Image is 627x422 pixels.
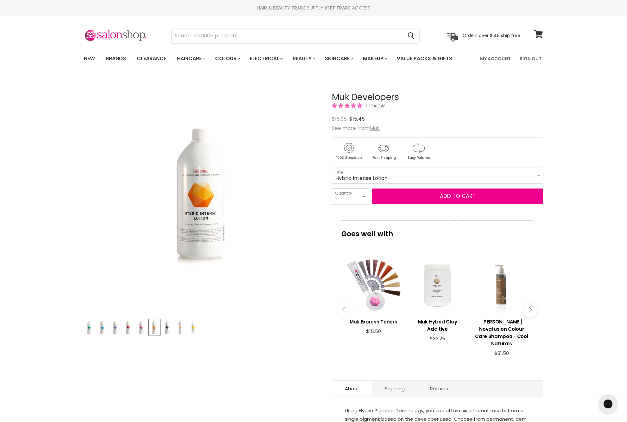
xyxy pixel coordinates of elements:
[151,119,253,271] img: Muk Developers
[408,313,466,336] a: View product:Muk Hybrid Clay Additive
[366,328,381,335] span: $15.50
[494,350,509,356] span: $31.50
[332,125,380,132] span: See more from
[332,189,368,204] select: Quantity
[332,381,372,396] a: About
[110,319,121,336] button: Muk Developers
[76,5,551,11] div: HAIR & BEAUTY TRADE SUPPLY |
[175,320,185,335] img: Muk Developers
[364,102,385,109] span: 1 review
[132,52,171,65] a: Clearance
[367,142,400,161] img: shipping.gif
[473,313,530,350] a: View product:De Lorenzo Novafusion Colour Care Shampoo - Cool Naturals
[332,115,347,123] span: $15.95
[172,29,402,43] input: Search
[162,319,173,336] button: Muk Developers
[149,319,160,336] button: Muk Developers
[188,320,198,335] img: Muk Developers
[101,52,131,65] a: Brands
[111,320,120,335] img: Muk Developers
[392,52,457,65] a: Value Packs & Gifts
[341,220,534,241] p: Goes well with
[332,142,365,161] img: genuine.gif
[473,318,530,347] h3: [PERSON_NAME] Novafusion Colour Care Shampoo - Cool Naturals
[98,320,107,335] img: Muk Developers
[76,49,551,68] nav: Main
[370,125,380,132] a: Muk
[402,29,419,43] button: Search
[288,52,319,65] a: Beauty
[430,335,445,342] span: $33.25
[516,52,545,65] a: Sign Out
[149,320,159,335] img: Muk Developers
[345,318,402,325] h3: Muk Express Toners
[79,49,467,68] ul: Main menu
[171,28,420,43] form: Product
[349,115,365,123] span: $15.45
[85,320,94,335] img: Muk Developers
[83,317,321,336] div: Product thumbnails
[84,319,95,336] button: Muk Developers
[79,52,100,65] a: New
[417,381,461,396] a: Returns
[408,318,466,333] h3: Muk Hybrid Clay Additive
[476,52,515,65] a: My Account
[595,392,621,416] iframe: Gorgias live chat messenger
[97,319,108,336] button: Muk Developers
[210,52,244,65] a: Colour
[136,320,146,335] img: Muk Developers
[332,102,364,109] span: 5.00 stars
[358,52,391,65] a: Makeup
[463,33,522,38] p: Orders over $149 ship free!
[245,52,287,65] a: Electrical
[175,319,186,336] button: Muk Developers
[172,52,209,65] a: Haircare
[162,320,172,335] img: Muk Developers
[402,142,435,161] img: returns.gif
[372,189,543,204] button: Add to cart
[372,381,417,396] a: Shipping
[188,319,199,336] button: Muk Developers
[345,313,402,329] a: View product:Muk Express Toners
[136,319,147,336] button: Muk Developers
[84,77,320,313] div: Muk Developers image. Click or Scroll to Zoom.
[326,4,370,11] a: GET TRADE ACCESS
[123,319,134,336] button: Muk Developers
[123,320,133,335] img: Muk Developers
[320,52,357,65] a: Skincare
[332,93,543,102] h1: Muk Developers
